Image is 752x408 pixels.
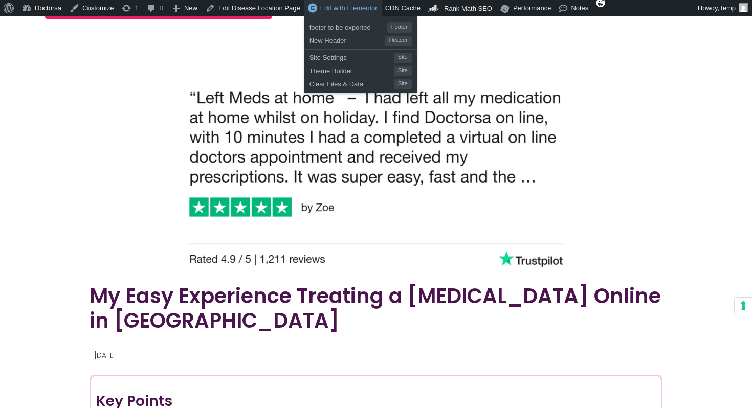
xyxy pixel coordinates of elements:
[309,50,394,63] span: Site Settings
[304,33,417,46] a: New HeaderHeader
[735,298,752,315] button: Your consent preferences for tracking technologies
[304,19,417,33] a: footer to be exportedFooter
[387,22,412,33] span: Footer
[394,53,412,63] span: Site
[719,4,736,12] span: Temp
[385,36,412,46] span: Header
[309,19,387,33] span: footer to be exported
[304,63,417,76] a: Theme BuilderSite
[394,66,412,76] span: Site
[444,5,492,12] span: Rank Math SEO
[171,60,581,274] img: 5-Star Trustpilot Review: Quick Online Doctor Prescription For Urinary Tract Infection Treatment ...
[304,76,417,89] a: Clear Files & DataSite
[309,33,385,46] span: New Header
[304,50,417,63] a: Site SettingsSite
[309,63,394,76] span: Theme Builder
[309,76,394,89] span: Clear Files & Data
[95,348,655,362] p: [DATE]
[320,4,378,12] span: Edit with Elementor
[90,284,662,333] h2: My Easy Experience Treating a [MEDICAL_DATA] Online in [GEOGRAPHIC_DATA]
[394,79,412,89] span: Site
